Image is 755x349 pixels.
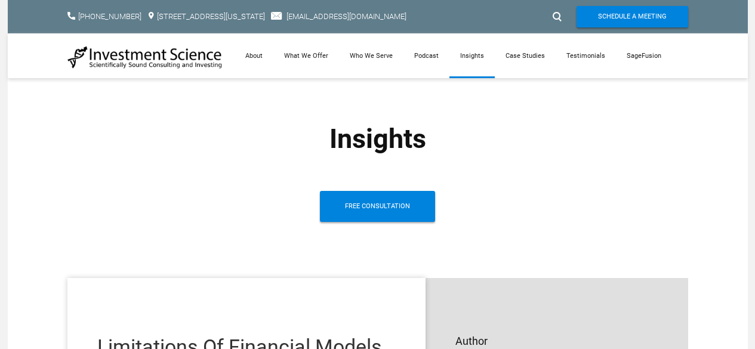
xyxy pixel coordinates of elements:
img: Investment Science | NYC Consulting Services [67,45,223,69]
a: [STREET_ADDRESS][US_STATE]​ [157,12,265,21]
a: Testimonials [556,33,616,78]
span: Schedule A Meeting [598,6,667,27]
a: [EMAIL_ADDRESS][DOMAIN_NAME] [286,12,406,21]
a: Case Studies [495,33,556,78]
a: [PHONE_NUMBER] [78,12,141,21]
a: Schedule A Meeting [577,6,688,27]
a: SageFusion [616,33,672,78]
a: Podcast [403,33,449,78]
a: About [235,33,273,78]
a: Free Consultation [320,191,435,222]
a: What We Offer [273,33,339,78]
h2: Author [455,335,658,348]
center: Insights [187,123,569,155]
span: Free Consultation [345,191,410,222]
a: Insights [449,33,495,78]
a: Who We Serve [339,33,403,78]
